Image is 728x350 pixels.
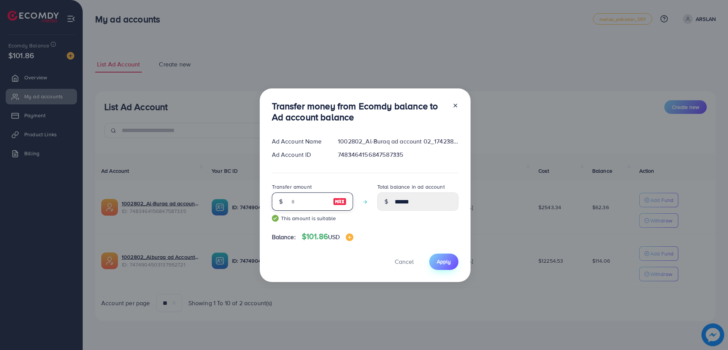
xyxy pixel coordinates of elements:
label: Transfer amount [272,183,312,191]
small: This amount is suitable [272,214,353,222]
div: Ad Account Name [266,137,332,146]
img: guide [272,215,279,222]
h4: $101.86 [302,232,354,241]
button: Cancel [385,254,423,270]
span: Apply [437,258,451,265]
h3: Transfer money from Ecomdy balance to Ad account balance [272,101,446,123]
label: Total balance in ad account [377,183,445,191]
span: Balance: [272,233,296,241]
span: Cancel [395,257,414,266]
span: USD [328,233,340,241]
button: Apply [429,254,458,270]
img: image [346,233,353,241]
div: Ad Account ID [266,150,332,159]
div: 1002802_Al-Buraq ad account 02_1742380041767 [332,137,464,146]
div: 7483464156847587335 [332,150,464,159]
img: image [333,197,347,206]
